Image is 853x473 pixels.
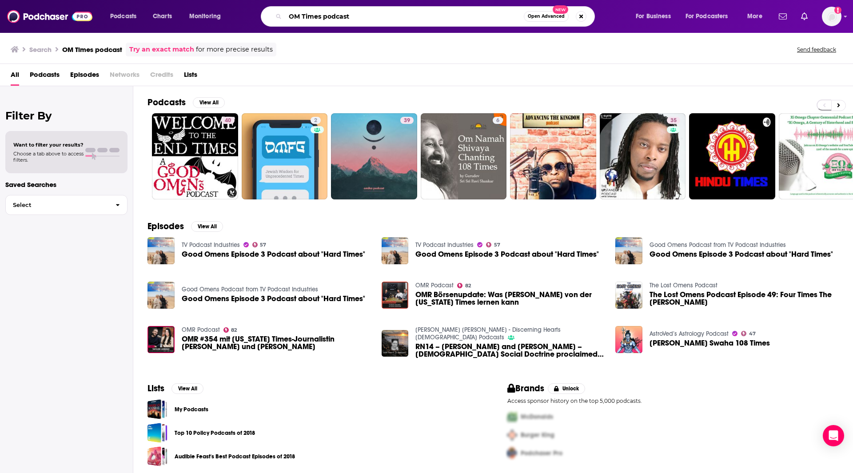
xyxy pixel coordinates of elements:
span: For Podcasters [686,10,728,23]
span: 35 [670,116,677,125]
button: Select [5,195,128,215]
span: 39 [404,116,410,125]
a: EpisodesView All [147,221,223,232]
a: 2 [242,113,328,199]
span: RN14 – [PERSON_NAME] and [PERSON_NAME] – [DEMOGRAPHIC_DATA] Social Doctrine proclaimed in turbule... [415,343,605,358]
span: OMR Börsenupdate: Was [PERSON_NAME] von der [US_STATE] Times lernen kann [415,291,605,306]
a: 2 [311,117,321,124]
div: Search podcasts, credits, & more... [269,6,603,27]
h2: Filter By [5,109,128,122]
span: 82 [231,328,237,332]
img: Good Omens Episode 3 Podcast about "Hard Times" [147,237,175,264]
p: Saved Searches [5,180,128,189]
a: 82 [223,327,237,333]
a: Good Omens Episode 3 Podcast about "Hard Times" [650,250,833,258]
a: 82 [457,283,471,288]
a: Audible Feast's Best Podcast Episodes of 2018 [147,446,167,466]
a: Top 10 Policy Podcasts of 2018 [175,428,255,438]
img: RN14 – Pope Pius XI and Pope Pius XII – Catholic Social Doctrine proclaimed in turbulent times – ... [382,330,409,357]
img: The Lost Omens Podcast Episode 49: Four Times The Brennen [615,282,642,309]
a: 35 [600,113,686,199]
span: Charts [153,10,172,23]
a: 40 [152,113,238,199]
a: TV Podcast Industries [415,241,474,249]
a: OMR Podcast [182,326,220,334]
a: Episodes [70,68,99,86]
a: Good Omens Episode 3 Podcast about "Hard Times" [382,237,409,264]
span: [PERSON_NAME] Swaha 108 Times [650,339,770,347]
button: Show profile menu [822,7,841,26]
a: Good Omens Episode 3 Podcast about "Hard Times" [182,295,365,302]
img: Third Pro Logo [504,444,521,462]
a: Good Omens Podcast from TV Podcast Industries [182,286,318,293]
img: Om Rudraya Swaha 108 Times [615,326,642,353]
span: 47 [749,332,756,336]
p: Access sponsor history on the top 5,000 podcasts. [507,397,839,404]
a: The Lost Omens Podcast Episode 49: Four Times The Brennen [650,291,839,306]
a: 40 [221,117,235,124]
a: AstroVed’s Astrology Podcast [650,330,729,338]
a: Om Rudraya Swaha 108 Times [650,339,770,347]
a: Top 10 Policy Podcasts of 2018 [147,423,167,443]
span: McDonalds [521,413,553,421]
img: Podchaser - Follow, Share and Rate Podcasts [7,8,92,25]
img: Good Omens Episode 3 Podcast about "Hard Times" [615,237,642,264]
a: Try an exact match [129,44,194,55]
a: Good Omens Episode 3 Podcast about "Hard Times" [182,250,365,258]
img: User Profile [822,7,841,26]
span: The Lost Omens Podcast Episode 49: Four Times The [PERSON_NAME] [650,291,839,306]
a: 39 [331,113,417,199]
span: Podcasts [110,10,136,23]
a: The Lost Omens Podcast [650,282,717,289]
a: Good Omens Podcast from TV Podcast Industries [650,241,786,249]
span: 6 [496,116,499,125]
a: OMR Börsenupdate: Was Funke von der New York Times lernen kann [415,291,605,306]
svg: Add a profile image [834,7,841,14]
button: Open AdvancedNew [524,11,569,22]
span: All [11,68,19,86]
a: 6 [421,113,507,199]
a: My Podcasts [175,405,208,414]
img: First Pro Logo [504,408,521,426]
button: open menu [741,9,773,24]
h2: Lists [147,383,164,394]
img: OMR Börsenupdate: Was Funke von der New York Times lernen kann [382,282,409,309]
span: 82 [465,284,471,288]
a: 57 [486,242,500,247]
button: open menu [630,9,682,24]
img: Second Pro Logo [504,426,521,444]
a: PodcastsView All [147,97,225,108]
span: Want to filter your results? [13,142,84,148]
span: Choose a tab above to access filters. [13,151,84,163]
span: Networks [110,68,140,86]
button: open menu [183,9,232,24]
span: Burger King [521,431,554,439]
span: 40 [225,116,231,125]
span: More [747,10,762,23]
img: OMR #354 mit New York Times-Journalistin Taylor Lorenz und Erik Podzuweit [147,326,175,353]
a: OMR Podcast [415,282,454,289]
span: Monitoring [189,10,221,23]
span: Podchaser Pro [521,449,562,457]
span: Open Advanced [528,14,565,19]
button: open menu [104,9,148,24]
a: 39 [400,117,414,124]
span: 57 [260,243,266,247]
a: TV Podcast Industries [182,241,240,249]
button: View All [191,221,223,232]
a: My Podcasts [147,399,167,419]
a: 35 [667,117,680,124]
span: Select [6,202,108,208]
h2: Brands [507,383,544,394]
